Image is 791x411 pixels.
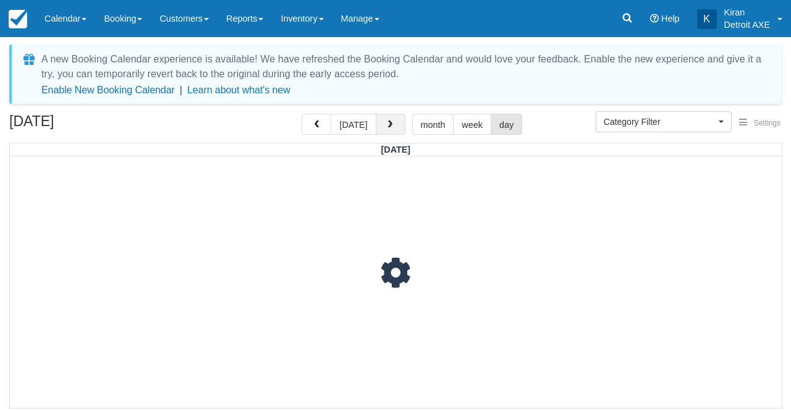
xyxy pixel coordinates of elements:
[596,111,732,132] button: Category Filter
[724,19,770,31] p: Detroit AXE
[661,14,680,23] span: Help
[9,10,27,28] img: checkfront-main-nav-mini-logo.png
[604,116,716,128] span: Category Filter
[453,114,491,135] button: week
[180,85,182,95] span: |
[41,52,767,82] div: A new Booking Calendar experience is available! We have refreshed the Booking Calendar and would ...
[650,14,659,23] i: Help
[9,114,166,137] h2: [DATE]
[331,114,376,135] button: [DATE]
[491,114,522,135] button: day
[41,84,175,96] button: Enable New Booking Calendar
[697,9,717,29] div: K
[732,114,788,132] button: Settings
[381,145,410,155] span: [DATE]
[724,6,770,19] p: Kiran
[754,119,780,127] span: Settings
[412,114,454,135] button: month
[187,85,290,95] a: Learn about what's new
